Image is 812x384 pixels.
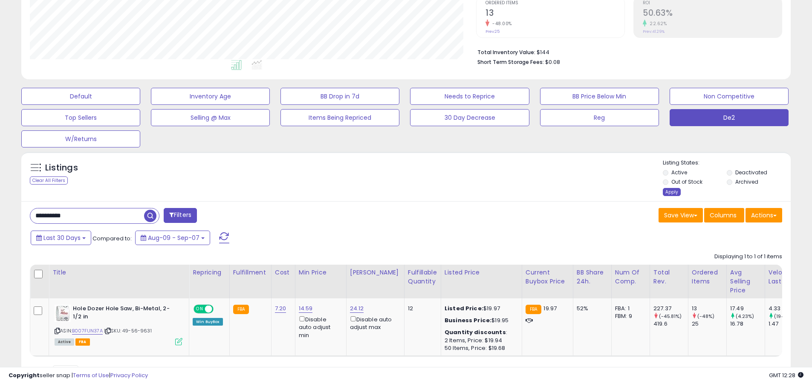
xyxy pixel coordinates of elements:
[275,304,286,313] a: 7.20
[659,313,682,320] small: (-45.81%)
[193,318,223,326] div: Win BuyBox
[445,304,483,312] b: Listed Price:
[577,305,605,312] div: 52%
[299,268,343,277] div: Min Price
[730,305,765,312] div: 17.49
[408,305,434,312] div: 12
[659,208,703,222] button: Save View
[151,88,270,105] button: Inventory Age
[526,268,569,286] div: Current Buybox Price
[275,268,292,277] div: Cost
[692,305,726,312] div: 13
[643,29,665,34] small: Prev: 41.29%
[73,371,109,379] a: Terms of Use
[445,329,515,336] div: :
[151,109,270,126] button: Selling @ Max
[104,327,152,334] span: | SKU: 49-56-9631
[540,109,659,126] button: Reg
[45,162,78,174] h5: Listings
[746,208,782,222] button: Actions
[577,268,608,286] div: BB Share 24h.
[477,58,544,66] b: Short Term Storage Fees:
[670,88,789,105] button: Non Competitive
[671,178,702,185] label: Out of Stock
[653,268,685,286] div: Total Rev.
[43,234,81,242] span: Last 30 Days
[350,268,401,277] div: [PERSON_NAME]
[212,306,226,313] span: OFF
[477,49,535,56] b: Total Inventory Value:
[9,372,148,380] div: seller snap | |
[736,313,754,320] small: (4.23%)
[692,320,726,328] div: 25
[445,268,518,277] div: Listed Price
[485,29,500,34] small: Prev: 25
[21,88,140,105] button: Default
[445,328,506,336] b: Quantity discounts
[769,320,803,328] div: 1.47
[615,268,646,286] div: Num of Comp.
[704,208,744,222] button: Columns
[110,371,148,379] a: Privacy Policy
[233,268,268,277] div: Fulfillment
[769,268,800,286] div: Velocity Last 30d
[21,109,140,126] button: Top Sellers
[643,8,782,20] h2: 50.63%
[350,315,398,331] div: Disable auto adjust max
[408,268,437,286] div: Fulfillable Quantity
[769,371,803,379] span: 2025-10-8 12:28 GMT
[55,305,182,344] div: ASIN:
[193,268,226,277] div: Repricing
[31,231,91,245] button: Last 30 Days
[350,304,364,313] a: 24.12
[30,176,68,185] div: Clear All Filters
[52,268,185,277] div: Title
[299,315,340,339] div: Disable auto adjust min
[663,188,681,196] div: Apply
[671,169,687,176] label: Active
[55,305,71,322] img: 51mpI3zBuOL._SL40_.jpg
[710,211,737,219] span: Columns
[774,313,798,320] small: (194.56%)
[477,46,776,57] li: $144
[540,88,659,105] button: BB Price Below Min
[485,1,624,6] span: Ordered Items
[233,305,249,314] small: FBA
[135,231,210,245] button: Aug-09 - Sep-07
[445,317,515,324] div: $19.95
[730,320,765,328] div: 16.78
[445,344,515,352] div: 50 Items, Price: $19.68
[73,305,176,323] b: Hole Dozer Hole Saw, Bi-Metal, 2-1/2 in
[545,58,560,66] span: $0.08
[445,305,515,312] div: $19.97
[735,178,758,185] label: Archived
[9,371,40,379] strong: Copyright
[769,305,803,312] div: 4.33
[647,20,667,27] small: 22.62%
[55,338,74,346] span: All listings currently available for purchase on Amazon
[299,304,313,313] a: 14.59
[164,208,197,223] button: Filters
[75,338,90,346] span: FBA
[543,304,557,312] span: 19.97
[692,268,723,286] div: Ordered Items
[410,109,529,126] button: 30 Day Decrease
[445,337,515,344] div: 2 Items, Price: $19.94
[735,169,767,176] label: Deactivated
[72,327,103,335] a: B007FUN37A
[410,88,529,105] button: Needs to Reprice
[615,312,643,320] div: FBM: 9
[663,159,791,167] p: Listing States:
[21,130,140,147] button: W/Returns
[730,268,761,295] div: Avg Selling Price
[148,234,199,242] span: Aug-09 - Sep-07
[92,234,132,243] span: Compared to:
[670,109,789,126] button: De2
[485,8,624,20] h2: 13
[526,305,541,314] small: FBA
[697,313,714,320] small: (-48%)
[653,305,688,312] div: 227.37
[280,109,399,126] button: Items Being Repriced
[714,253,782,261] div: Displaying 1 to 1 of 1 items
[653,320,688,328] div: 419.6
